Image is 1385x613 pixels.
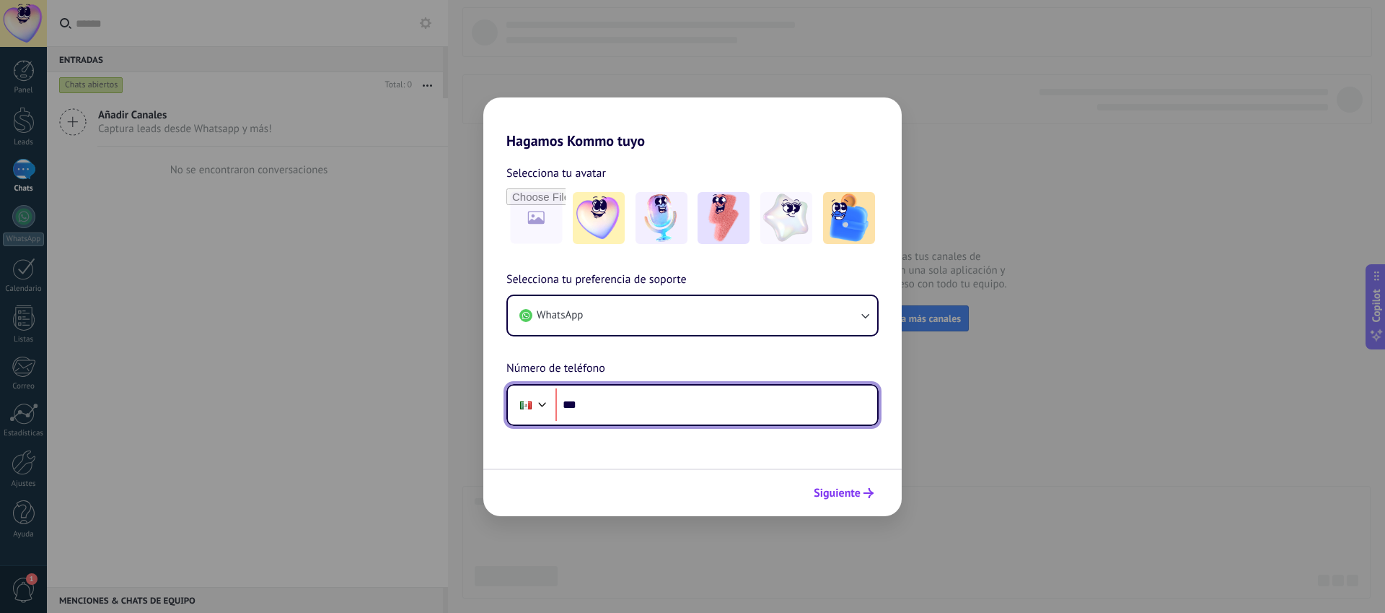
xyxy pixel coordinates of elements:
img: -5.jpeg [823,192,875,244]
img: -1.jpeg [573,192,625,244]
h2: Hagamos Kommo tuyo [483,97,902,149]
img: -3.jpeg [698,192,749,244]
img: -2.jpeg [636,192,687,244]
button: Siguiente [807,481,880,505]
span: Siguiente [814,488,861,498]
span: Selecciona tu preferencia de soporte [506,271,687,290]
span: WhatsApp [537,308,583,323]
button: WhatsApp [508,296,877,335]
div: Mexico: + 52 [512,390,540,420]
span: Selecciona tu avatar [506,164,606,183]
img: -4.jpeg [760,192,812,244]
span: Número de teléfono [506,360,605,378]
